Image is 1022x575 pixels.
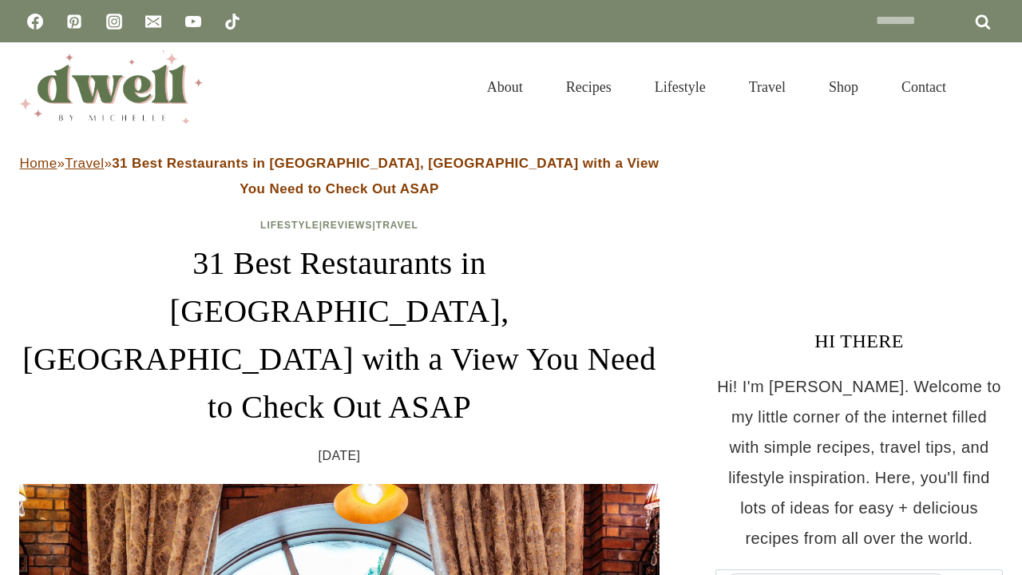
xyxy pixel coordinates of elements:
[807,59,880,115] a: Shop
[20,156,660,196] span: » »
[323,220,372,231] a: Reviews
[216,6,248,38] a: TikTok
[880,59,968,115] a: Contact
[633,59,727,115] a: Lifestyle
[376,220,418,231] a: Travel
[465,59,968,115] nav: Primary Navigation
[177,6,209,38] a: YouTube
[19,6,51,38] a: Facebook
[727,59,807,115] a: Travel
[976,73,1003,101] button: View Search Form
[98,6,130,38] a: Instagram
[465,59,545,115] a: About
[319,444,361,468] time: [DATE]
[715,327,1003,355] h3: HI THERE
[137,6,169,38] a: Email
[260,220,418,231] span: | |
[715,371,1003,553] p: Hi! I'm [PERSON_NAME]. Welcome to my little corner of the internet filled with simple recipes, tr...
[260,220,319,231] a: Lifestyle
[19,240,660,431] h1: 31 Best Restaurants in [GEOGRAPHIC_DATA], [GEOGRAPHIC_DATA] with a View You Need to Check Out ASAP
[65,156,104,171] a: Travel
[58,6,90,38] a: Pinterest
[20,156,57,171] a: Home
[112,156,659,196] strong: 31 Best Restaurants in [GEOGRAPHIC_DATA], [GEOGRAPHIC_DATA] with a View You Need to Check Out ASAP
[545,59,633,115] a: Recipes
[19,50,203,124] img: DWELL by michelle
